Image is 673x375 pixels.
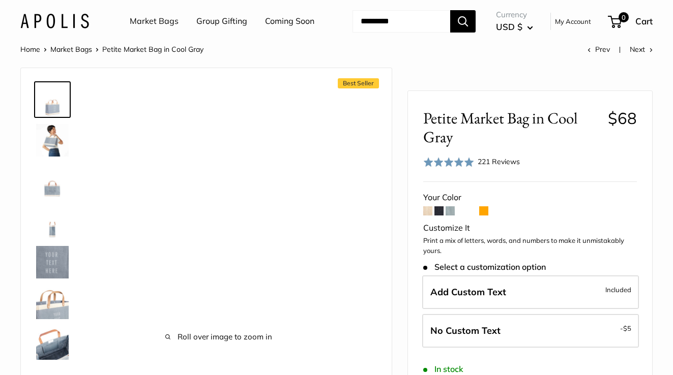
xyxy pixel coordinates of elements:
a: Petite Market Bag in Cool Gray [34,285,71,321]
img: Petite Market Bag in Cool Gray [36,287,69,319]
span: Cart [635,16,653,26]
img: Petite Market Bag in Cool Gray [36,83,69,116]
p: Print a mix of letters, words, and numbers to make it unmistakably yours. [423,236,637,256]
input: Search... [353,10,450,33]
img: Petite Market Bag in Cool Gray [36,205,69,238]
img: Petite Market Bag in Cool Gray [36,327,69,360]
a: Home [20,45,40,54]
label: Leave Blank [422,314,639,348]
a: Prev [588,45,610,54]
span: Currency [496,8,533,22]
a: Market Bags [130,14,179,29]
span: Petite Market Bag in Cool Gray [423,109,600,146]
a: 0 Cart [609,13,653,29]
span: Add Custom Text [430,286,506,298]
img: Petite Market Bag in Cool Gray [36,246,69,278]
span: - [620,322,631,334]
span: $5 [623,324,631,332]
img: Petite Market Bag in Cool Gray [36,165,69,197]
span: Included [605,284,631,296]
span: No Custom Text [430,325,501,336]
span: $68 [608,108,637,128]
span: Petite Market Bag in Cool Gray [102,45,203,54]
a: Petite Market Bag in Cool Gray [34,325,71,362]
a: Petite Market Bag in Cool Gray [34,122,71,159]
a: Group Gifting [196,14,247,29]
img: Apolis [20,14,89,28]
span: 0 [619,12,629,22]
a: Next [630,45,653,54]
div: Your Color [423,190,637,205]
span: In stock [423,364,463,373]
a: Coming Soon [265,14,314,29]
button: USD $ [496,19,533,35]
a: Petite Market Bag in Cool Gray [34,244,71,280]
a: Petite Market Bag in Cool Gray [34,81,71,118]
span: USD $ [496,21,522,32]
a: My Account [555,15,591,27]
button: Search [450,10,476,33]
img: Petite Market Bag in Cool Gray [36,124,69,157]
span: Select a customization option [423,262,546,272]
a: Market Bags [50,45,92,54]
div: Customize It [423,221,637,236]
span: Best Seller [338,78,379,88]
span: 221 Reviews [478,157,520,166]
nav: Breadcrumb [20,43,203,56]
label: Add Custom Text [422,275,639,309]
span: Roll over image to zoom in [102,330,335,344]
a: Petite Market Bag in Cool Gray [34,163,71,199]
a: Petite Market Bag in Cool Gray [34,203,71,240]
